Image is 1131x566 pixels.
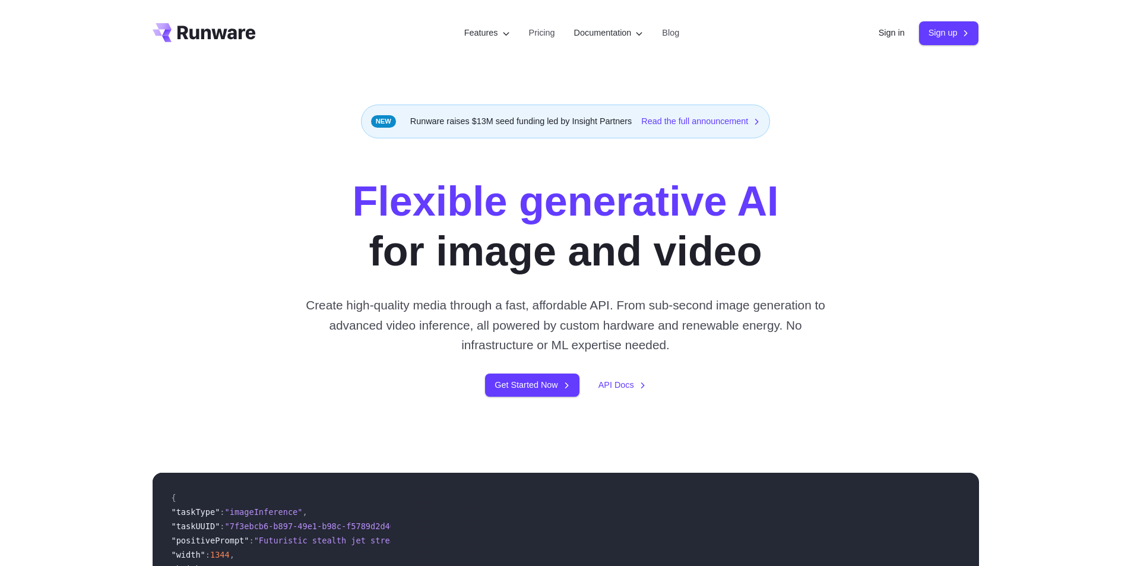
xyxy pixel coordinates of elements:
span: : [205,550,210,559]
span: : [249,536,254,545]
a: Read the full announcement [641,115,760,128]
a: Pricing [529,26,555,40]
span: { [172,493,176,502]
span: 1344 [210,550,230,559]
a: Go to / [153,23,256,42]
span: , [302,507,307,517]
h1: for image and video [352,176,778,276]
strong: Flexible generative AI [352,178,778,224]
span: : [220,507,224,517]
label: Documentation [574,26,644,40]
span: "Futuristic stealth jet streaking through a neon-lit cityscape with glowing purple exhaust" [254,536,696,545]
span: : [220,521,224,531]
a: API Docs [598,378,646,392]
a: Get Started Now [485,374,579,397]
span: "width" [172,550,205,559]
span: "taskType" [172,507,220,517]
span: "positivePrompt" [172,536,249,545]
div: Runware raises $13M seed funding led by Insight Partners [361,105,771,138]
span: , [230,550,235,559]
span: "imageInference" [225,507,303,517]
p: Create high-quality media through a fast, affordable API. From sub-second image generation to adv... [301,295,830,355]
label: Features [464,26,510,40]
span: "7f3ebcb6-b897-49e1-b98c-f5789d2d40d7" [225,521,410,531]
a: Sign in [879,26,905,40]
a: Blog [662,26,679,40]
a: Sign up [919,21,979,45]
span: "taskUUID" [172,521,220,531]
